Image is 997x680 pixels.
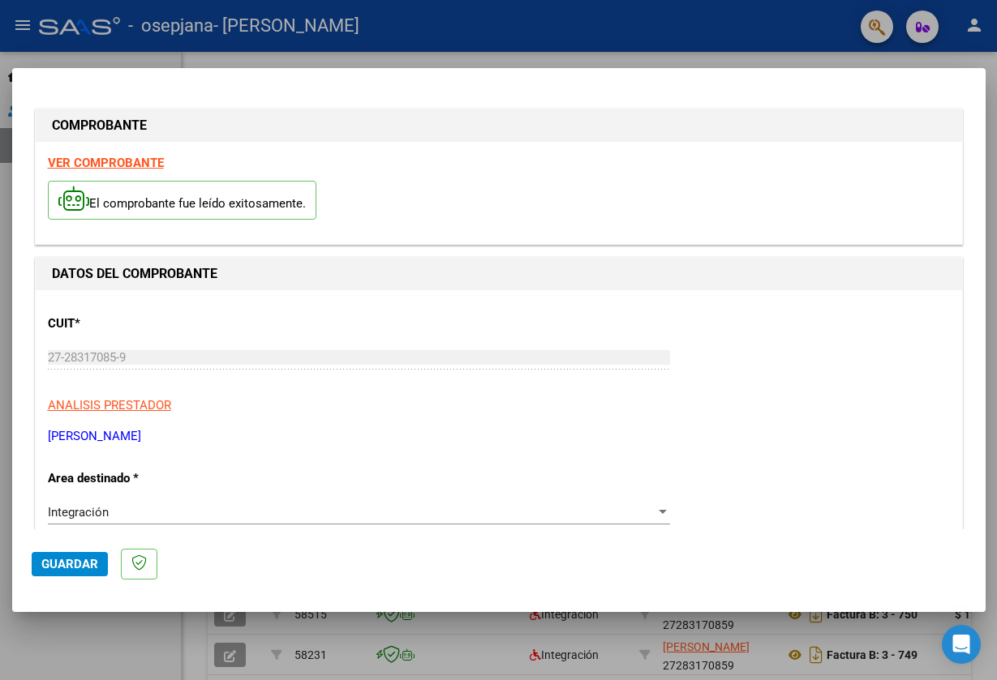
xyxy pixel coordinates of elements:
[52,266,217,281] strong: DATOS DEL COMPROBANTE
[48,469,319,488] p: Area destinado *
[942,625,981,664] div: Open Intercom Messenger
[52,118,147,133] strong: COMPROBANTE
[48,156,164,170] a: VER COMPROBANTE
[41,557,98,571] span: Guardar
[48,181,316,220] p: El comprobante fue leído exitosamente.
[48,314,319,333] p: CUIT
[48,505,109,520] span: Integración
[32,552,108,576] button: Guardar
[48,427,950,446] p: [PERSON_NAME]
[48,398,171,413] span: ANALISIS PRESTADOR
